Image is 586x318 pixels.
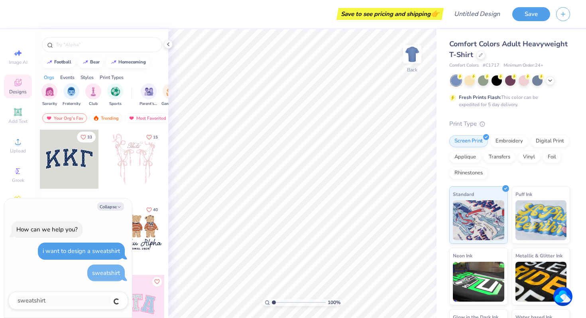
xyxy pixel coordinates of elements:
[46,115,52,121] img: most_fav.gif
[161,83,180,107] div: filter for Game Day
[107,83,123,107] div: filter for Sports
[166,87,175,96] img: Game Day Image
[515,251,562,260] span: Metallic & Glitter Ink
[483,62,499,69] span: # C1717
[407,66,417,73] div: Back
[42,101,57,107] span: Sorority
[100,74,124,81] div: Print Types
[41,83,57,107] button: filter button
[453,251,472,260] span: Neon Ink
[143,204,161,215] button: Like
[503,62,543,69] span: Minimum Order: 24 +
[43,247,120,255] div: i want to design a sweatshirt
[153,135,158,139] span: 15
[431,9,439,18] span: 👉
[543,151,561,163] div: Foil
[41,83,57,107] div: filter for Sorority
[144,87,153,96] img: Parent's Weekend Image
[453,262,504,302] img: Neon Ink
[106,56,149,68] button: homecoming
[54,60,71,64] div: football
[404,46,420,62] img: Back
[92,269,120,277] div: sweatshirt
[16,225,78,233] div: How can we help you?
[449,151,481,163] div: Applique
[87,135,92,139] span: 33
[459,94,557,108] div: This color can be expedited for 5 day delivery.
[161,83,180,107] button: filter button
[518,151,540,163] div: Vinyl
[78,56,103,68] button: bear
[512,7,550,21] button: Save
[515,190,532,198] span: Puff Ink
[111,87,120,96] img: Sports Image
[60,74,75,81] div: Events
[63,101,81,107] span: Fraternity
[515,262,567,302] img: Metallic & Glitter Ink
[17,295,111,306] textarea: sweatshirt
[449,167,488,179] div: Rhinestones
[107,83,123,107] button: filter button
[449,119,570,128] div: Print Type
[459,94,501,101] strong: Fresh Prints Flash:
[9,89,27,95] span: Designs
[328,299,340,306] span: 100 %
[140,83,158,107] div: filter for Parent's Weekend
[67,87,76,96] img: Fraternity Image
[490,135,528,147] div: Embroidery
[63,83,81,107] button: filter button
[85,83,101,107] button: filter button
[42,113,87,123] div: Your Org's Fav
[453,200,504,240] img: Standard
[153,208,158,212] span: 40
[125,113,170,123] div: Most Favorited
[90,60,100,64] div: bear
[118,60,146,64] div: homecoming
[338,8,442,20] div: Save to see pricing and shipping
[448,6,506,22] input: Untitled Design
[109,101,122,107] span: Sports
[484,151,515,163] div: Transfers
[8,118,28,124] span: Add Text
[85,83,101,107] div: filter for Club
[143,132,161,142] button: Like
[449,62,479,69] span: Comfort Colors
[110,60,117,65] img: trend_line.gif
[77,132,96,142] button: Like
[44,74,54,81] div: Orgs
[161,101,180,107] span: Game Day
[449,39,568,59] span: Comfort Colors Adult Heavyweight T-Shirt
[46,60,53,65] img: trend_line.gif
[128,115,135,121] img: most_fav.gif
[10,148,26,154] span: Upload
[515,200,567,240] img: Puff Ink
[63,83,81,107] div: filter for Fraternity
[453,190,474,198] span: Standard
[152,277,162,286] button: Like
[82,60,88,65] img: trend_line.gif
[55,41,157,49] input: Try "Alpha"
[42,56,75,68] button: football
[89,87,98,96] img: Club Image
[12,177,24,184] span: Greek
[89,113,122,123] div: Trending
[531,135,569,147] div: Digital Print
[140,101,158,107] span: Parent's Weekend
[81,74,94,81] div: Styles
[140,83,158,107] button: filter button
[93,115,99,121] img: trending.gif
[97,202,124,211] button: Collapse
[9,59,28,65] span: Image AI
[89,101,98,107] span: Club
[45,87,54,96] img: Sorority Image
[449,135,488,147] div: Screen Print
